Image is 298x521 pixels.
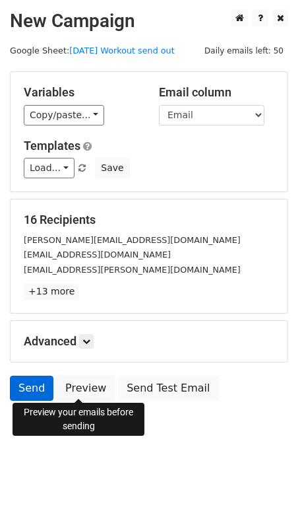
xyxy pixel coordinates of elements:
[24,265,241,275] small: [EMAIL_ADDRESS][PERSON_NAME][DOMAIN_NAME]
[10,10,288,32] h2: New Campaign
[10,46,175,55] small: Google Sheet:
[24,139,80,153] a: Templates
[232,458,298,521] iframe: Chat Widget
[24,235,241,245] small: [PERSON_NAME][EMAIL_ADDRESS][DOMAIN_NAME]
[13,403,144,436] div: Preview your emails before sending
[159,85,274,100] h5: Email column
[24,250,171,260] small: [EMAIL_ADDRESS][DOMAIN_NAME]
[24,283,79,300] a: +13 more
[118,376,218,401] a: Send Test Email
[69,46,175,55] a: [DATE] Workout send out
[24,334,274,349] h5: Advanced
[24,85,139,100] h5: Variables
[95,158,129,178] button: Save
[200,44,288,58] span: Daily emails left: 50
[24,105,104,125] a: Copy/paste...
[57,376,115,401] a: Preview
[200,46,288,55] a: Daily emails left: 50
[24,158,74,178] a: Load...
[24,213,274,227] h5: 16 Recipients
[10,376,53,401] a: Send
